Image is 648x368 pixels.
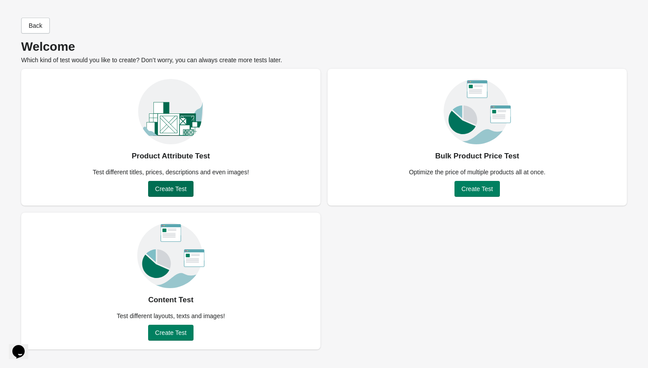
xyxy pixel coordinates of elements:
div: Which kind of test would you like to create? Don’t worry, you can always create more tests later. [21,42,627,64]
div: Product Attribute Test [132,149,210,163]
p: Welcome [21,42,627,51]
span: Create Test [155,185,186,192]
button: Create Test [454,181,500,197]
div: Test different titles, prices, descriptions and even images! [87,168,254,176]
span: Create Test [155,329,186,336]
div: Test different layouts, texts and images! [112,312,231,320]
span: Create Test [462,185,493,192]
div: Optimize the price of multiple products all at once. [404,168,551,176]
button: Back [21,18,50,34]
div: Bulk Product Price Test [435,149,519,163]
button: Create Test [148,181,194,197]
div: Content Test [148,293,194,307]
span: Back [29,22,42,29]
button: Create Test [148,325,194,341]
iframe: chat widget [9,333,37,359]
